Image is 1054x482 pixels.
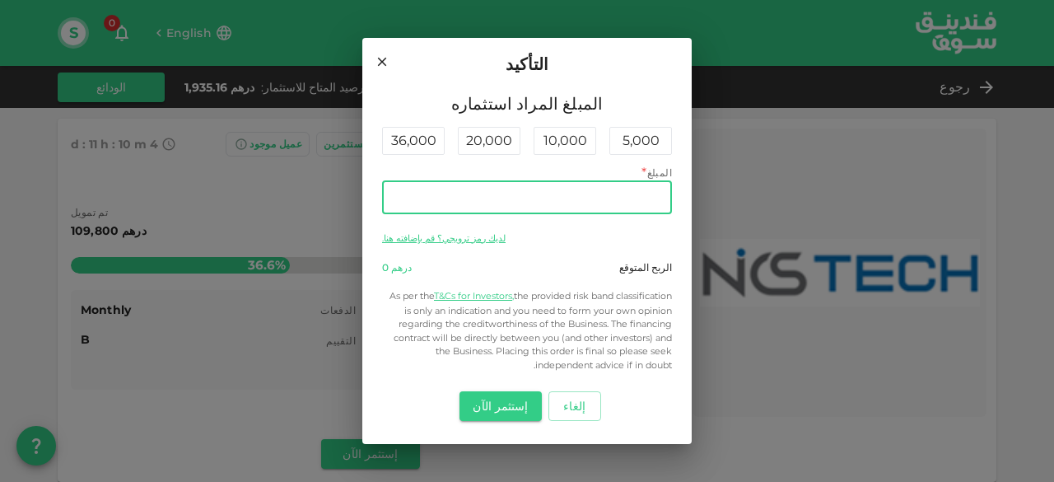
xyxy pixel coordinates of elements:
[534,127,596,155] div: 10,000
[382,181,672,214] input: amount
[382,288,672,372] p: the provided risk band classification is only an indication and you need to form your own opinion...
[382,127,445,155] div: 36,000
[609,127,672,155] div: 5,000
[389,290,434,302] span: As per the
[647,166,672,179] span: المبلغ
[548,391,601,421] button: إلغاء
[619,260,672,275] div: الربح المتوقع
[506,51,548,77] span: التأكيد
[382,232,506,244] a: لديك رمز ترويجي؟ قم بإضافته هنا.
[382,260,412,275] div: 0
[434,290,514,302] a: T&Cs for Investors,
[391,261,412,274] span: درهم
[382,91,672,117] span: المبلغ المراد استثماره
[458,127,520,155] div: 20,000
[459,391,541,421] button: إستثمر الآن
